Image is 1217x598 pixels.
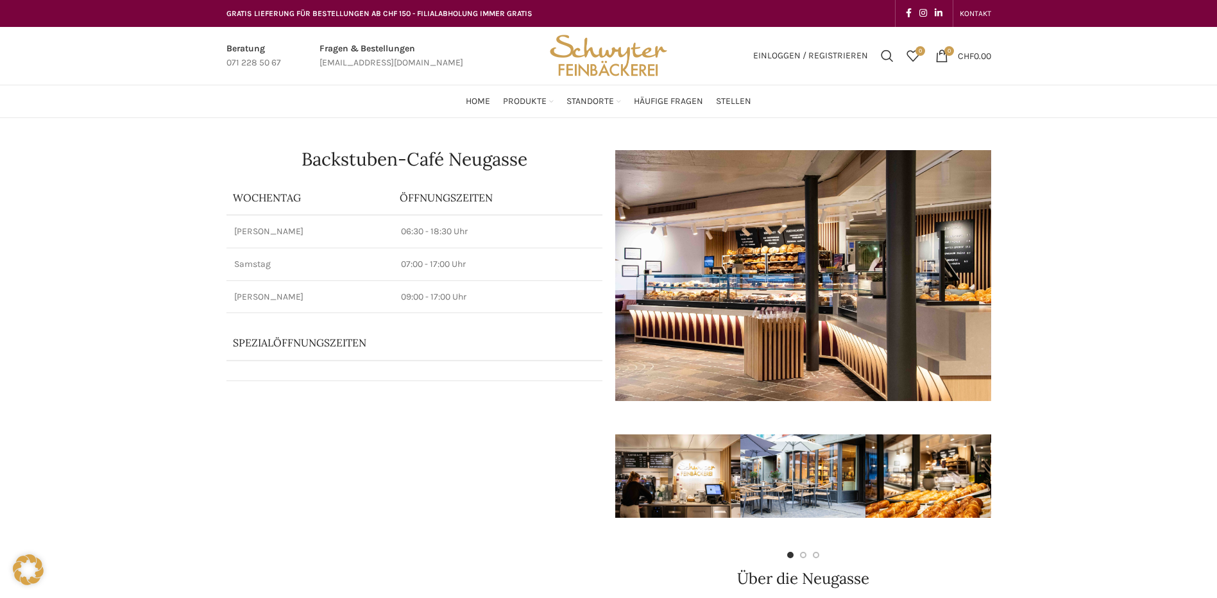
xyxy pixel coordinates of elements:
[400,191,596,205] p: ÖFFNUNGSZEITEN
[466,89,490,114] a: Home
[545,27,671,85] img: Bäckerei Schwyter
[958,50,974,61] span: CHF
[874,43,900,69] a: Suchen
[234,291,386,303] p: [PERSON_NAME]
[319,42,463,71] a: Infobox link
[958,50,991,61] bdi: 0.00
[220,89,998,114] div: Main navigation
[960,9,991,18] span: KONTAKT
[991,434,1116,518] img: schwyter-10
[634,96,703,108] span: Häufige Fragen
[401,225,595,238] p: 06:30 - 18:30 Uhr
[716,89,751,114] a: Stellen
[900,43,926,69] a: 0
[747,43,874,69] a: Einloggen / Registrieren
[401,291,595,303] p: 09:00 - 17:00 Uhr
[234,258,386,271] p: Samstag
[753,51,868,60] span: Einloggen / Registrieren
[503,89,554,114] a: Produkte
[566,89,621,114] a: Standorte
[466,96,490,108] span: Home
[716,96,751,108] span: Stellen
[787,552,794,558] li: Go to slide 1
[615,414,740,539] div: 1 / 7
[634,89,703,114] a: Häufige Fragen
[915,46,925,56] span: 0
[503,96,547,108] span: Produkte
[813,552,819,558] li: Go to slide 3
[226,9,532,18] span: GRATIS LIEFERUNG FÜR BESTELLUNGEN AB CHF 150 - FILIALABHOLUNG IMMER GRATIS
[545,49,671,60] a: Site logo
[944,46,954,56] span: 0
[233,336,560,350] p: Spezialöffnungszeiten
[740,434,865,518] img: schwyter-61
[226,42,281,71] a: Infobox link
[902,4,915,22] a: Facebook social link
[900,43,926,69] div: Meine Wunschliste
[740,414,865,539] div: 2 / 7
[865,414,991,539] div: 3 / 7
[953,1,998,26] div: Secondary navigation
[615,434,740,518] img: schwyter-17
[401,258,595,271] p: 07:00 - 17:00 Uhr
[929,43,998,69] a: 0 CHF0.00
[915,4,931,22] a: Instagram social link
[234,225,386,238] p: [PERSON_NAME]
[615,571,991,586] h2: Über die Neugasse
[991,414,1116,539] div: 4 / 7
[233,191,387,205] p: Wochentag
[960,1,991,26] a: KONTAKT
[566,96,614,108] span: Standorte
[800,552,806,558] li: Go to slide 2
[865,434,991,518] img: schwyter-12
[931,4,946,22] a: Linkedin social link
[226,150,602,168] h1: Backstuben-Café Neugasse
